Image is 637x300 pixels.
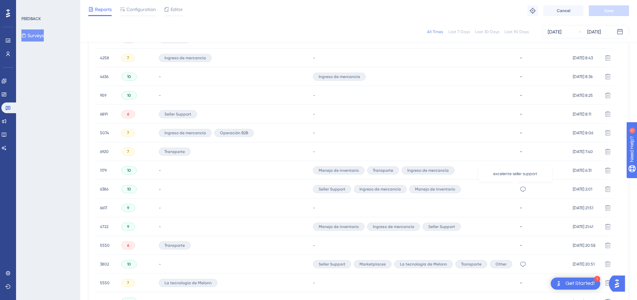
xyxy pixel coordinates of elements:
[127,111,129,117] span: 6
[127,149,129,154] span: 7
[159,74,161,79] span: -
[100,224,108,229] span: 4722
[573,224,593,229] span: [DATE] 21:41
[520,92,566,98] div: -
[313,280,315,286] span: -
[319,168,359,173] span: Manejo de inventario
[21,16,41,21] div: FEEDBACK
[165,149,185,154] span: Transporte
[594,276,600,282] div: 1
[313,130,315,136] span: -
[427,29,443,34] div: All Times
[548,28,561,36] div: [DATE]
[461,261,482,267] span: Transporte
[609,274,629,294] iframe: UserGuiding AI Assistant Launcher
[520,205,566,211] div: -
[573,130,593,136] span: [DATE] 8:06
[127,280,129,286] span: 7
[127,168,131,173] span: 10
[505,29,529,34] div: Last 90 Days
[520,130,566,136] div: -
[127,205,129,211] span: 9
[604,8,614,13] span: Save
[415,186,455,192] span: Manejo de inventario
[171,5,183,13] span: Editor
[100,93,106,98] span: 959
[159,224,161,229] span: -
[159,261,161,267] span: -
[587,28,601,36] div: [DATE]
[159,168,161,173] span: -
[313,243,315,248] span: -
[520,111,566,117] div: -
[127,55,129,61] span: 7
[100,168,107,173] span: 1179
[573,149,593,154] span: [DATE] 7:40
[565,280,595,287] div: Get Started!
[100,74,108,79] span: 4636
[127,130,129,136] span: 7
[496,261,507,267] span: Other
[543,5,583,16] button: Cancel
[407,168,449,173] span: Ingreso de mercancía
[573,205,593,211] span: [DATE] 21:51
[400,261,447,267] span: La tecnología de Melonn
[159,93,161,98] span: -
[448,29,470,34] div: Last 7 Days
[165,243,185,248] span: Transporte
[127,93,131,98] span: 10
[127,224,129,229] span: 9
[100,243,110,248] span: 5550
[475,29,499,34] div: Last 30 Days
[319,261,345,267] span: Seller Support
[319,224,359,229] span: Manejo de inventario
[313,93,315,98] span: -
[373,168,393,173] span: Transporte
[165,111,191,117] span: Seller Support
[127,74,131,79] span: 10
[100,111,108,117] span: 6891
[520,242,566,248] div: -
[555,280,563,288] img: launcher-image-alternative-text
[95,5,112,13] span: Reports
[520,55,566,61] div: -
[373,224,414,229] span: Ingreso de mercancía
[127,243,129,248] span: 6
[159,205,161,211] span: -
[100,55,109,61] span: 4258
[520,280,566,286] div: -
[359,261,386,267] span: Marketplaces
[551,278,600,290] div: Open Get Started! checklist, remaining modules: 1
[100,186,108,192] span: 6386
[573,186,592,192] span: [DATE] 2:01
[520,223,566,230] div: -
[16,2,42,10] span: Need Help?
[165,55,206,61] span: Ingreso de mercancía
[126,5,156,13] span: Configuration
[21,29,44,42] button: Surveys
[319,186,345,192] span: Seller Support
[313,55,315,61] span: -
[573,111,591,117] span: [DATE] 8:11
[520,73,566,80] div: -
[573,168,592,173] span: [DATE] 6:31
[319,74,360,79] span: Ingreso de mercancía
[573,243,596,248] span: [DATE] 20:58
[359,186,401,192] span: Ingreso de mercancía
[589,5,629,16] button: Save
[428,224,455,229] span: Seller Support
[493,171,537,176] span: excelente seller support
[100,280,110,286] span: 5550
[127,186,131,192] span: 10
[100,205,107,211] span: 6617
[46,3,48,9] div: 1
[100,130,109,136] span: 5074
[573,261,595,267] span: [DATE] 20:51
[313,149,315,154] span: -
[220,130,248,136] span: Operación B2B
[165,280,212,286] span: La tecnología de Melonn
[573,74,593,79] span: [DATE] 8:36
[573,93,593,98] span: [DATE] 8:25
[313,205,315,211] span: -
[100,261,109,267] span: 3802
